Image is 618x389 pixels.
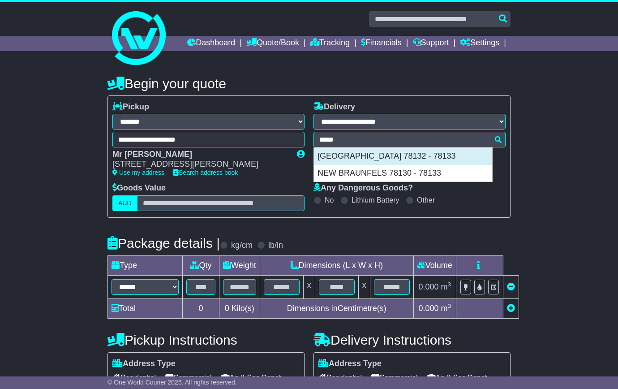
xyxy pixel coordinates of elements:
sup: 3 [448,281,451,288]
td: Kilo(s) [219,298,260,318]
h4: Pickup Instructions [107,333,305,347]
label: Address Type [318,359,382,369]
td: Volume [413,255,456,275]
a: Financials [361,36,402,51]
span: m [441,282,451,291]
span: m [441,304,451,313]
span: Residential [112,371,156,385]
td: x [358,275,370,298]
td: Qty [183,255,219,275]
h4: Delivery Instructions [313,333,511,347]
a: Dashboard [187,36,235,51]
div: [GEOGRAPHIC_DATA] 78132 - 78133 [314,148,492,165]
label: lb/in [268,241,283,251]
a: Add new item [507,304,515,313]
span: © One World Courier 2025. All rights reserved. [107,379,237,386]
td: Dimensions in Centimetre(s) [260,298,413,318]
a: Search address book [173,169,238,176]
label: Delivery [313,102,355,112]
label: kg/cm [231,241,253,251]
td: Total [108,298,183,318]
sup: 3 [448,303,451,309]
td: Dimensions (L x W x H) [260,255,413,275]
a: Remove this item [507,282,515,291]
span: Commercial [165,371,211,385]
span: 0 [225,304,229,313]
a: Support [413,36,449,51]
a: Tracking [310,36,350,51]
typeahead: Please provide city [313,132,506,147]
span: 0.000 [418,304,438,313]
label: No [325,196,334,204]
td: Type [108,255,183,275]
td: 0 [183,298,219,318]
span: Air & Sea Depot [427,371,487,385]
label: Other [417,196,435,204]
td: x [303,275,315,298]
span: Residential [318,371,362,385]
h4: Package details | [107,236,220,251]
label: Any Dangerous Goods? [313,183,413,193]
span: Commercial [371,371,417,385]
h4: Begin your quote [107,76,511,91]
label: AUD [112,195,137,211]
div: NEW BRAUNFELS 78130 - 78133 [314,165,492,182]
span: 0.000 [418,282,438,291]
a: Quote/Book [246,36,299,51]
div: [STREET_ADDRESS][PERSON_NAME] [112,160,288,169]
label: Pickup [112,102,149,112]
label: Address Type [112,359,176,369]
a: Use my address [112,169,164,176]
span: Air & Sea Depot [221,371,281,385]
label: Lithium Battery [352,196,399,204]
td: Weight [219,255,260,275]
div: Mr [PERSON_NAME] [112,150,288,160]
label: Goods Value [112,183,166,193]
a: Settings [460,36,499,51]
